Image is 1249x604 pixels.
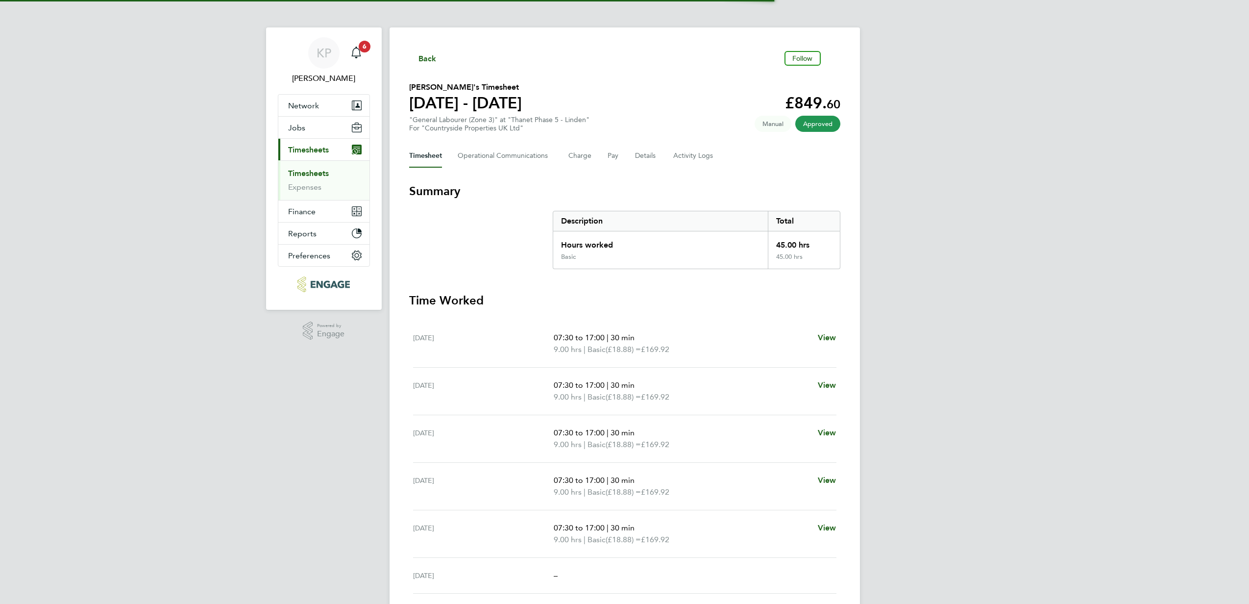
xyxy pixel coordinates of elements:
button: Preferences [278,245,369,266]
span: | [584,440,586,449]
span: | [584,535,586,544]
div: Total [768,211,839,231]
span: View [818,476,836,485]
span: 07:30 to 17:00 [554,523,605,532]
span: £169.92 [641,487,669,497]
a: View [818,522,836,534]
span: Basic [588,439,606,451]
a: View [818,332,836,344]
div: [DATE] [413,570,554,581]
span: 30 min [611,476,635,485]
span: Network [288,101,319,110]
span: (£18.88) = [606,440,641,449]
div: [DATE] [413,379,554,403]
app-decimal: £849. [785,94,840,112]
div: [DATE] [413,522,554,546]
span: £169.92 [641,345,669,354]
div: Timesheets [278,160,369,200]
h1: [DATE] - [DATE] [409,93,522,113]
button: Activity Logs [673,144,714,168]
span: Jobs [288,123,305,132]
button: Timesheets Menu [825,56,840,61]
span: Powered by [317,322,344,330]
span: Basic [588,344,606,355]
span: (£18.88) = [606,487,641,497]
span: 30 min [611,333,635,342]
span: Follow [792,54,813,63]
button: Finance [278,201,369,222]
span: Kasia Piwowar [278,73,370,84]
span: Basic [588,391,606,403]
span: Timesheets [288,145,329,154]
span: 9.00 hrs [554,392,582,402]
span: 30 min [611,428,635,437]
span: KP [317,47,331,59]
div: Basic [561,253,576,261]
a: View [818,475,836,486]
span: View [818,333,836,342]
span: Reports [288,229,317,238]
div: "General Labourer (Zone 3)" at "Thanet Phase 5 - Linden" [409,116,589,132]
span: | [584,487,586,497]
div: 45.00 hrs [768,231,839,253]
span: 9.00 hrs [554,487,582,497]
button: Reports [278,223,369,244]
span: View [818,428,836,437]
button: Network [278,95,369,116]
span: View [818,380,836,390]
h3: Time Worked [409,293,840,308]
span: | [607,523,609,532]
div: [DATE] [413,332,554,355]
a: Powered byEngage [303,322,344,340]
button: Back [409,52,437,64]
span: This timesheet has been approved. [795,116,840,132]
span: 9.00 hrs [554,440,582,449]
a: Go to home page [278,277,370,292]
span: – [554,571,558,580]
button: Charge [568,144,592,168]
a: View [818,427,836,439]
img: konnectrecruit-logo-retina.png [297,277,350,292]
a: KP[PERSON_NAME] [278,37,370,84]
span: This timesheet was manually created. [755,116,791,132]
button: Timesheets [278,139,369,160]
span: | [607,476,609,485]
span: 6 [359,41,370,52]
a: View [818,379,836,391]
div: For "Countryside Properties UK Ltd" [409,124,589,132]
span: 60 [827,97,840,111]
span: 9.00 hrs [554,345,582,354]
span: 30 min [611,523,635,532]
div: 45.00 hrs [768,253,839,269]
span: 30 min [611,380,635,390]
button: Details [635,144,658,168]
span: 07:30 to 17:00 [554,380,605,390]
span: £169.92 [641,440,669,449]
button: Operational Communications [458,144,553,168]
span: Engage [317,330,344,338]
span: Basic [588,534,606,546]
a: Expenses [288,182,321,192]
span: 07:30 to 17:00 [554,333,605,342]
span: | [607,380,609,390]
span: | [584,345,586,354]
div: Summary [553,211,840,269]
span: £169.92 [641,392,669,402]
button: Follow [784,51,821,66]
h3: Summary [409,183,840,199]
span: £169.92 [641,535,669,544]
span: 9.00 hrs [554,535,582,544]
span: Basic [588,486,606,498]
button: Jobs [278,117,369,138]
a: 6 [346,37,366,69]
span: (£18.88) = [606,392,641,402]
div: Hours worked [553,231,768,253]
span: View [818,523,836,532]
div: [DATE] [413,427,554,451]
span: | [584,392,586,402]
span: Preferences [288,251,330,260]
div: [DATE] [413,475,554,498]
span: | [607,333,609,342]
span: Finance [288,207,316,216]
span: | [607,428,609,437]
